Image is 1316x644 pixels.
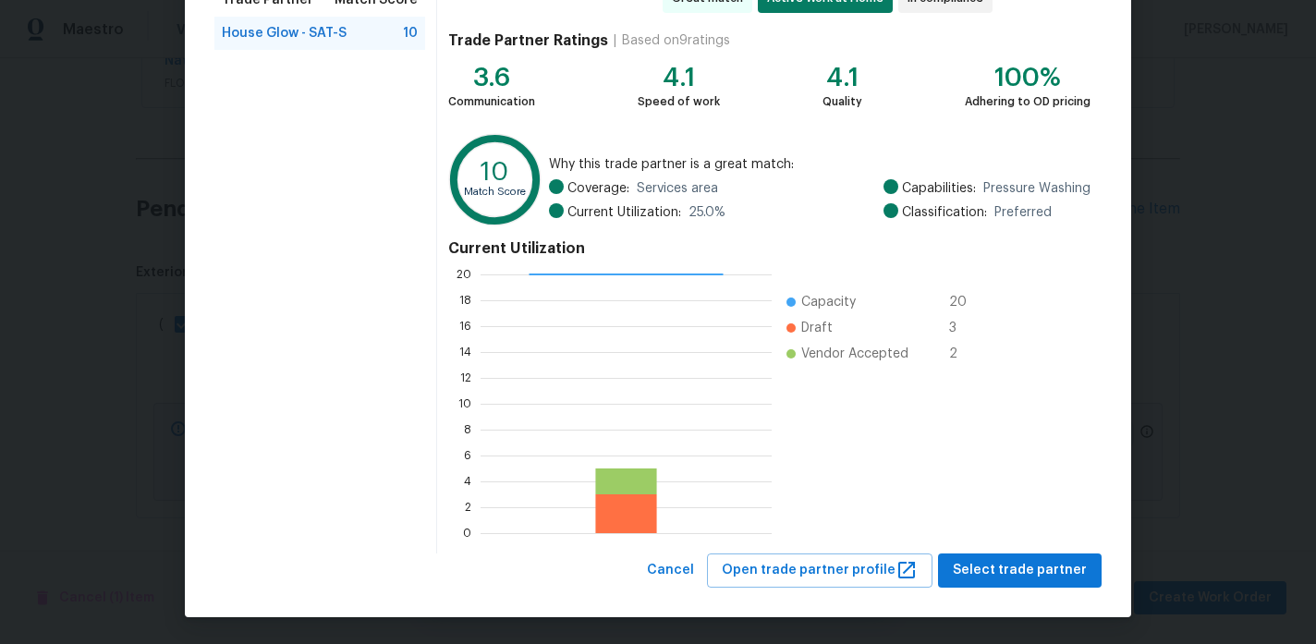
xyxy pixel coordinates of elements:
[638,68,720,87] div: 4.1
[448,239,1091,258] h4: Current Utilization
[460,372,471,383] text: 12
[801,293,856,311] span: Capacity
[464,424,471,435] text: 8
[949,293,979,311] span: 20
[465,502,471,513] text: 2
[448,31,608,50] h4: Trade Partner Ratings
[949,345,979,363] span: 2
[464,187,526,197] text: Match Score
[403,24,418,43] span: 10
[902,203,987,222] span: Classification:
[822,68,862,87] div: 4.1
[965,68,1091,87] div: 100%
[953,559,1087,582] span: Select trade partner
[457,269,471,280] text: 20
[608,31,622,50] div: |
[902,179,976,198] span: Capabilities:
[965,92,1091,111] div: Adhering to OD pricing
[549,155,1091,174] span: Why this trade partner is a great match:
[949,319,979,337] span: 3
[822,92,862,111] div: Quality
[464,476,471,487] text: 4
[983,179,1091,198] span: Pressure Washing
[722,559,918,582] span: Open trade partner profile
[638,92,720,111] div: Speed of work
[481,159,509,185] text: 10
[459,295,471,306] text: 18
[640,553,701,588] button: Cancel
[448,68,535,87] div: 3.6
[459,321,471,332] text: 16
[994,203,1052,222] span: Preferred
[622,31,730,50] div: Based on 9 ratings
[801,319,833,337] span: Draft
[222,24,347,43] span: House Glow - SAT-S
[463,528,471,539] text: 0
[938,553,1102,588] button: Select trade partner
[458,398,471,409] text: 10
[707,553,932,588] button: Open trade partner profile
[647,559,694,582] span: Cancel
[688,203,725,222] span: 25.0 %
[567,179,629,198] span: Coverage:
[448,92,535,111] div: Communication
[637,179,718,198] span: Services area
[464,450,471,461] text: 6
[459,346,471,358] text: 14
[801,345,908,363] span: Vendor Accepted
[567,203,681,222] span: Current Utilization:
